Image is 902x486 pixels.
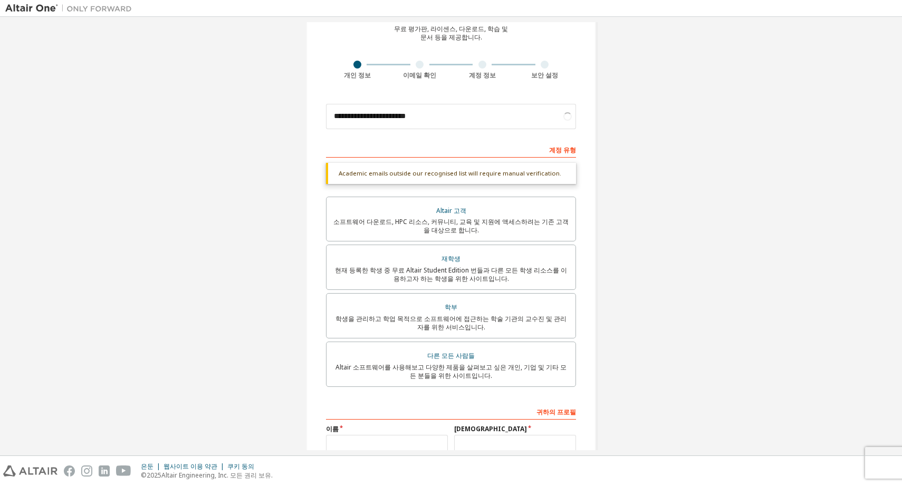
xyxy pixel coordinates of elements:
[335,266,567,283] font: 현재 등록한 학생 중 무료 Altair Student Edition 번들과 다른 모든 학생 리소스를 이용하고자 하는 학생을 위한 사이트입니다.
[420,33,482,42] font: 문서 등을 제공합니다.
[141,462,153,471] font: 은둔
[531,71,558,80] font: 보안 설정
[81,465,92,477] img: instagram.svg
[549,145,576,154] font: 계정 유형
[335,314,567,332] font: 학생을 관리하고 학업 목적으로 소프트웨어에 접근하는 학술 기관의 교수진 및 관리자를 위한 서비스입니다.
[536,407,576,416] font: 귀하의 프로필
[333,217,569,235] font: 소프트웨어 다운로드, HPC 리소스, 커뮤니티, 교육 및 지원에 액세스하려는 기존 고객을 대상으로 합니다.
[394,24,508,33] font: 무료 평가판, 라이센스, 다운로드, 학습 및
[141,471,147,480] font: ©
[454,424,527,433] font: [DEMOGRAPHIC_DATA]
[436,206,466,215] font: Altair 고객
[64,465,75,477] img: facebook.svg
[147,471,161,480] font: 2025
[5,3,137,14] img: 알타이르 원
[161,471,273,480] font: Altair Engineering, Inc. 모든 권리 보유.
[403,71,436,80] font: 이메일 확인
[326,163,576,184] div: Academic emails outside our recognised list will require manual verification.
[335,363,567,380] font: Altair 소프트웨어를 사용해보고 다양한 제품을 살펴보고 싶은 개인, 기업 및 기타 모든 분들을 위한 사이트입니다.
[99,465,110,477] img: linkedin.svg
[427,351,475,360] font: 다른 모든 사람들
[3,465,57,477] img: altair_logo.svg
[442,254,460,263] font: 재학생
[344,71,371,80] font: 개인 정보
[445,303,457,312] font: 학부
[116,465,131,477] img: youtube.svg
[164,462,217,471] font: 웹사이트 이용 약관
[469,71,496,80] font: 계정 정보
[326,424,339,433] font: 이름
[227,462,254,471] font: 쿠키 동의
